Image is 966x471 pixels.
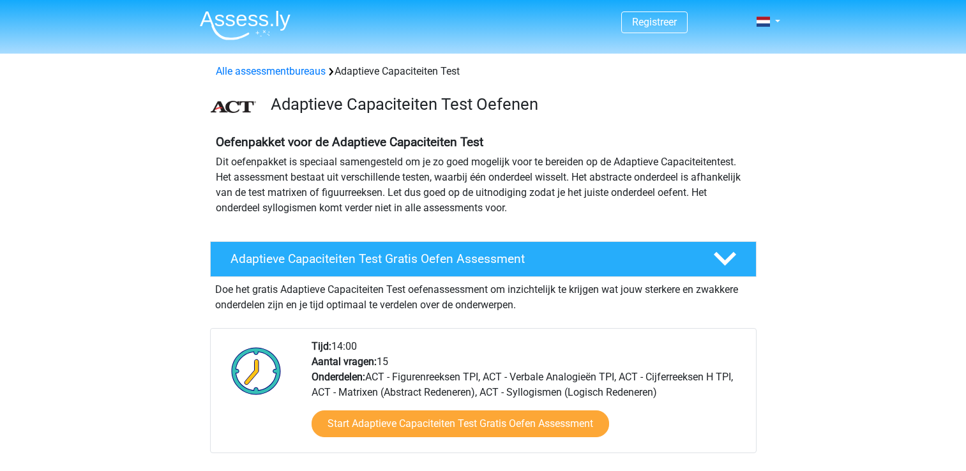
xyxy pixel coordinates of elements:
a: Alle assessmentbureaus [216,65,326,77]
b: Aantal vragen: [312,355,377,368]
div: 14:00 15 ACT - Figurenreeksen TPI, ACT - Verbale Analogieën TPI, ACT - Cijferreeksen H TPI, ACT -... [302,339,755,452]
h3: Adaptieve Capaciteiten Test Oefenen [271,94,746,114]
img: Klok [224,339,289,403]
p: Dit oefenpakket is speciaal samengesteld om je zo goed mogelijk voor te bereiden op de Adaptieve ... [216,154,751,216]
img: Assessly [200,10,291,40]
div: Doe het gratis Adaptieve Capaciteiten Test oefenassessment om inzichtelijk te krijgen wat jouw st... [210,277,757,313]
a: Adaptieve Capaciteiten Test Gratis Oefen Assessment [205,241,762,277]
img: ACT [211,101,256,113]
a: Start Adaptieve Capaciteiten Test Gratis Oefen Assessment [312,410,609,437]
h4: Adaptieve Capaciteiten Test Gratis Oefen Assessment [230,251,693,266]
div: Adaptieve Capaciteiten Test [211,64,756,79]
b: Tijd: [312,340,331,352]
b: Oefenpakket voor de Adaptieve Capaciteiten Test [216,135,483,149]
a: Registreer [632,16,677,28]
b: Onderdelen: [312,371,365,383]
